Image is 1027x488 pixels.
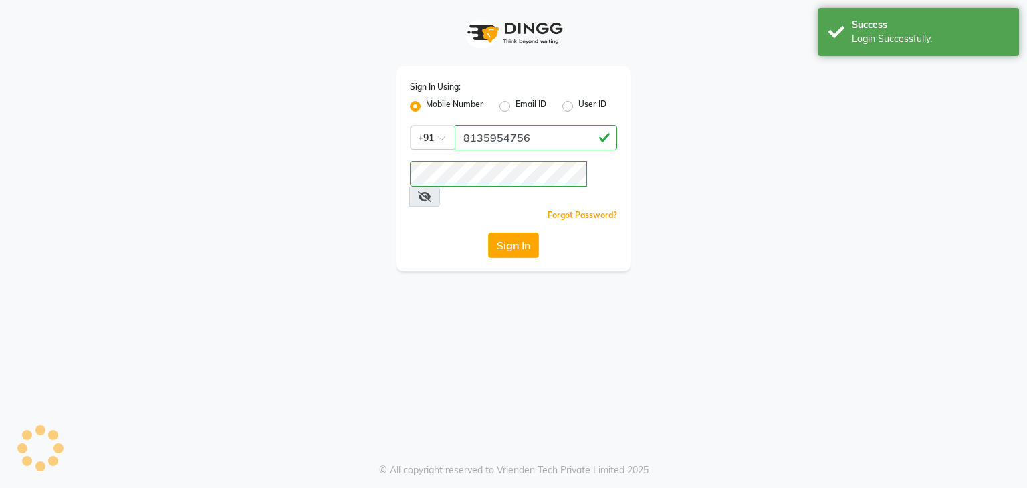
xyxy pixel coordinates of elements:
[852,18,1009,32] div: Success
[516,98,546,114] label: Email ID
[488,233,539,258] button: Sign In
[548,210,617,220] a: Forgot Password?
[460,13,567,53] img: logo1.svg
[455,125,617,150] input: Username
[852,32,1009,46] div: Login Successfully.
[578,98,606,114] label: User ID
[410,161,587,187] input: Username
[410,81,461,93] label: Sign In Using:
[426,98,483,114] label: Mobile Number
